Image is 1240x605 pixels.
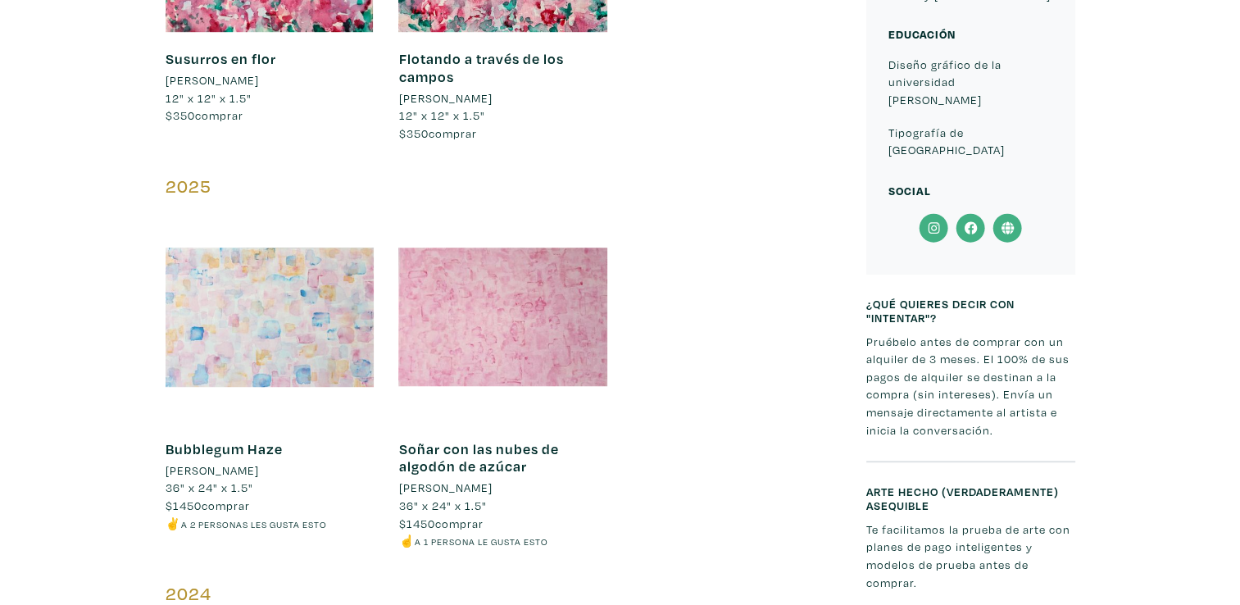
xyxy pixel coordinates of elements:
[398,532,607,550] li: ☝️
[166,462,259,480] li: [PERSON_NAME]
[398,516,483,531] span: comprar
[181,518,327,530] small: A 2 personas les gusta esto
[166,71,259,89] li: [PERSON_NAME]
[166,107,195,123] span: $350
[166,480,253,495] span: 36" x 24" x 1.5"
[866,484,1075,513] h6: Arte hecho (verdaderamente) asequible
[398,107,484,123] span: 12" x 12" x 1.5"
[166,583,842,605] h5: 2024
[398,479,607,497] a: [PERSON_NAME]
[866,297,1075,325] h6: ¿Qué quieres decir con "intentar"?
[166,71,375,89] a: [PERSON_NAME]
[398,516,434,531] span: $1450
[398,439,558,476] a: Soñar con las nubes de algodón de azúcar
[398,125,428,141] span: $350
[414,535,547,548] small: A 1 persona le gusta esto
[888,183,931,198] small: Social
[866,333,1075,439] p: Pruébelo antes de comprar con un alquiler de 3 meses. El 100% de sus pagos de alquiler se destina...
[398,89,492,107] li: [PERSON_NAME]
[398,498,486,513] span: 36" x 24" x 1.5"
[166,175,842,198] h5: 2025
[166,90,252,106] span: 12" x 12" x 1.5"
[398,125,476,141] span: comprar
[888,26,956,42] small: Educación
[398,49,563,86] a: Flotando a través de los campos
[166,107,243,123] span: comprar
[866,521,1075,591] p: Te facilitamos la prueba de arte con planes de pago inteligentes y modelos de prueba antes de com...
[888,124,1053,159] p: Tipografía de [GEOGRAPHIC_DATA]
[166,49,276,68] a: Susurros en flor
[166,462,375,480] a: [PERSON_NAME]
[166,498,250,513] span: comprar
[166,439,283,458] a: Bubblegum Haze
[398,89,607,107] a: [PERSON_NAME]
[398,479,492,497] li: [PERSON_NAME]
[166,498,202,513] span: $1450
[888,56,1053,109] p: Diseño gráfico de la universidad [PERSON_NAME]
[166,515,375,533] li: ✌️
